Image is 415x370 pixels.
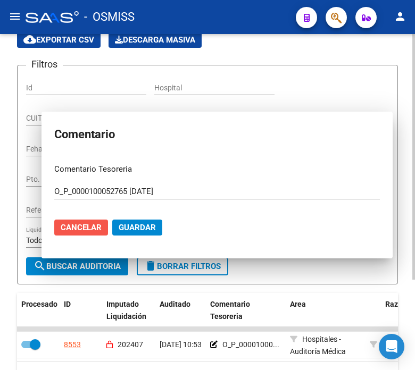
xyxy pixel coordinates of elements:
h3: Filtros [26,57,63,72]
span: Area [290,300,306,308]
span: Buscar Auditoria [34,262,121,271]
h2: Comentario [54,124,380,145]
span: - OSMISS [84,5,135,29]
span: Auditado [160,300,190,308]
span: Comentario Tesoreria [210,300,250,321]
datatable-header-cell: Comentario Tesoreria [206,293,286,328]
datatable-header-cell: ID [60,293,102,328]
button: Guardar [112,220,162,236]
div: 8553 [64,339,81,351]
p: Comentario Tesoreria [54,163,380,175]
span: Borrar Filtros [144,262,221,271]
datatable-header-cell: Area [286,293,366,328]
datatable-header-cell: Imputado Liquidación [102,293,155,328]
span: Imputado Liquidación [106,300,146,321]
span: [DATE] 10:53 [160,340,202,349]
span: ID [64,300,71,308]
mat-icon: search [34,259,46,272]
datatable-header-cell: Auditado [155,293,206,328]
datatable-header-cell: Procesado [17,293,60,328]
span: Guardar [119,223,156,232]
button: Cancelar [54,220,108,236]
mat-icon: menu [9,10,21,23]
span: Descarga Masiva [115,35,195,45]
app-download-masive: Descarga masiva de comprobantes (adjuntos) [109,32,202,48]
span: O_P_00001000... [222,340,279,349]
div: Open Intercom Messenger [379,334,404,359]
span: Cancelar [61,223,102,232]
mat-icon: person [394,10,406,23]
span: Hospitales - Auditoría Médica [290,335,346,356]
span: Procesado [21,300,57,308]
mat-icon: cloud_download [23,33,36,46]
span: 202407 [118,340,143,349]
span: Todos [26,236,46,245]
span: Exportar CSV [23,35,94,45]
mat-icon: delete [144,259,157,272]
